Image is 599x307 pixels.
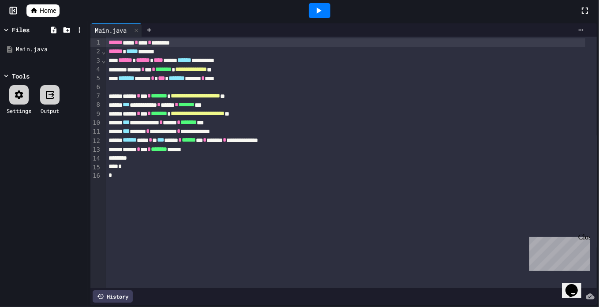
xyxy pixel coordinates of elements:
div: 8 [90,101,101,109]
div: 6 [90,83,101,92]
div: Main.java [90,23,142,37]
div: Main.java [90,26,131,35]
div: Chat with us now!Close [4,4,61,56]
div: 14 [90,154,101,163]
div: 5 [90,74,101,83]
div: History [93,290,133,303]
div: 4 [90,65,101,74]
div: Tools [12,71,30,81]
div: 1 [90,38,101,47]
iframe: chat widget [526,233,590,271]
div: 9 [90,110,101,119]
div: 10 [90,119,101,127]
div: Settings [7,107,31,115]
div: 11 [90,127,101,136]
span: Home [40,6,56,15]
div: 12 [90,137,101,146]
div: Output [41,107,59,115]
a: Home [26,4,60,17]
div: 7 [90,92,101,101]
div: Main.java [16,45,85,54]
div: 16 [90,172,101,180]
div: 3 [90,56,101,65]
div: 13 [90,146,101,154]
span: Fold line [101,57,106,64]
div: 15 [90,163,101,172]
div: Files [12,25,30,34]
iframe: chat widget [562,272,590,298]
div: 2 [90,47,101,56]
span: Fold line [101,48,106,55]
